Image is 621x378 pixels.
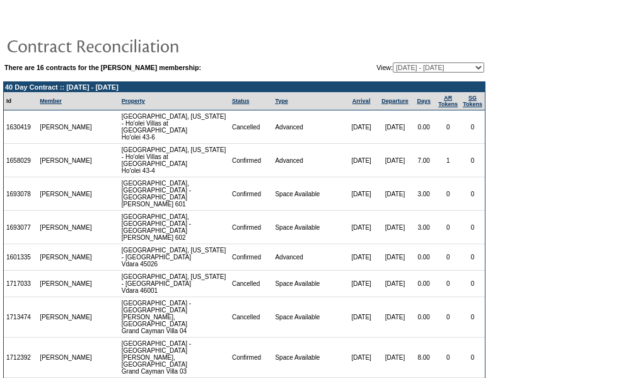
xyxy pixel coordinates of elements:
td: [PERSON_NAME] [37,211,95,244]
td: 1693077 [4,211,37,244]
td: 3.00 [412,177,436,211]
td: Advanced [272,144,344,177]
a: Arrival [352,98,371,104]
td: 7.00 [412,144,436,177]
td: Cancelled [229,110,273,144]
a: ARTokens [438,95,458,107]
td: [DATE] [378,271,412,297]
td: [DATE] [378,144,412,177]
td: [PERSON_NAME] [37,271,95,297]
td: 0 [436,271,460,297]
td: [DATE] [378,244,412,271]
a: Property [122,98,145,104]
td: 8.00 [412,338,436,378]
a: Status [232,98,250,104]
td: Space Available [272,211,344,244]
td: 0 [436,338,460,378]
td: 0 [460,271,485,297]
td: [DATE] [344,297,378,338]
td: [DATE] [344,144,378,177]
td: [DATE] [378,211,412,244]
td: [PERSON_NAME] [37,177,95,211]
td: [GEOGRAPHIC_DATA], [US_STATE] - [GEOGRAPHIC_DATA] Vdara 46001 [119,271,229,297]
td: [DATE] [344,110,378,144]
td: [PERSON_NAME] [37,297,95,338]
td: [GEOGRAPHIC_DATA] - [GEOGRAPHIC_DATA][PERSON_NAME], [GEOGRAPHIC_DATA] Grand Cayman Villa 04 [119,297,229,338]
td: Advanced [272,110,344,144]
td: [DATE] [344,244,378,271]
td: 1693078 [4,177,37,211]
b: There are 16 contracts for the [PERSON_NAME] membership: [4,64,201,71]
td: View: [315,62,484,73]
td: 0 [460,211,485,244]
td: 0 [460,297,485,338]
td: Space Available [272,338,344,378]
td: Confirmed [229,211,273,244]
a: SGTokens [463,95,482,107]
td: [PERSON_NAME] [37,110,95,144]
td: Confirmed [229,244,273,271]
a: Member [40,98,62,104]
td: 0.00 [412,271,436,297]
td: 0 [460,244,485,271]
td: 0.00 [412,244,436,271]
td: 0 [460,177,485,211]
td: 0 [436,211,460,244]
td: [GEOGRAPHIC_DATA], [US_STATE] - Ho'olei Villas at [GEOGRAPHIC_DATA] Ho'olei 43-4 [119,144,229,177]
td: Id [4,92,37,110]
td: [PERSON_NAME] [37,338,95,378]
td: Space Available [272,271,344,297]
td: Confirmed [229,338,273,378]
td: [DATE] [344,338,378,378]
td: 0 [460,110,485,144]
td: 0 [460,144,485,177]
td: [PERSON_NAME] [37,144,95,177]
td: 1601335 [4,244,37,271]
td: [GEOGRAPHIC_DATA], [GEOGRAPHIC_DATA] - [GEOGRAPHIC_DATA] [PERSON_NAME] 602 [119,211,229,244]
td: 3.00 [412,211,436,244]
td: Confirmed [229,144,273,177]
td: [GEOGRAPHIC_DATA], [US_STATE] - Ho'olei Villas at [GEOGRAPHIC_DATA] Ho'olei 43-6 [119,110,229,144]
td: 1717033 [4,271,37,297]
td: [GEOGRAPHIC_DATA], [US_STATE] - [GEOGRAPHIC_DATA] Vdara 45026 [119,244,229,271]
td: 1712392 [4,338,37,378]
td: [DATE] [378,177,412,211]
td: [DATE] [344,271,378,297]
td: 1 [436,144,460,177]
td: Cancelled [229,271,273,297]
td: 0.00 [412,110,436,144]
td: 0 [436,177,460,211]
td: 0 [436,297,460,338]
td: [PERSON_NAME] [37,244,95,271]
td: [DATE] [378,110,412,144]
td: [DATE] [344,177,378,211]
img: pgTtlContractReconciliation.gif [6,33,258,58]
td: Space Available [272,177,344,211]
td: [GEOGRAPHIC_DATA], [GEOGRAPHIC_DATA] - [GEOGRAPHIC_DATA] [PERSON_NAME] 601 [119,177,229,211]
td: [DATE] [344,211,378,244]
td: 0.00 [412,297,436,338]
td: 40 Day Contract :: [DATE] - [DATE] [4,82,485,92]
td: [DATE] [378,297,412,338]
td: 0 [436,110,460,144]
a: Type [275,98,287,104]
td: 0 [460,338,485,378]
td: Confirmed [229,177,273,211]
td: Space Available [272,297,344,338]
td: 1658029 [4,144,37,177]
a: Days [417,98,431,104]
td: 1713474 [4,297,37,338]
td: Cancelled [229,297,273,338]
td: [DATE] [378,338,412,378]
td: 0 [436,244,460,271]
td: [GEOGRAPHIC_DATA] - [GEOGRAPHIC_DATA][PERSON_NAME], [GEOGRAPHIC_DATA] Grand Cayman Villa 03 [119,338,229,378]
td: Advanced [272,244,344,271]
td: 1630419 [4,110,37,144]
a: Departure [381,98,409,104]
